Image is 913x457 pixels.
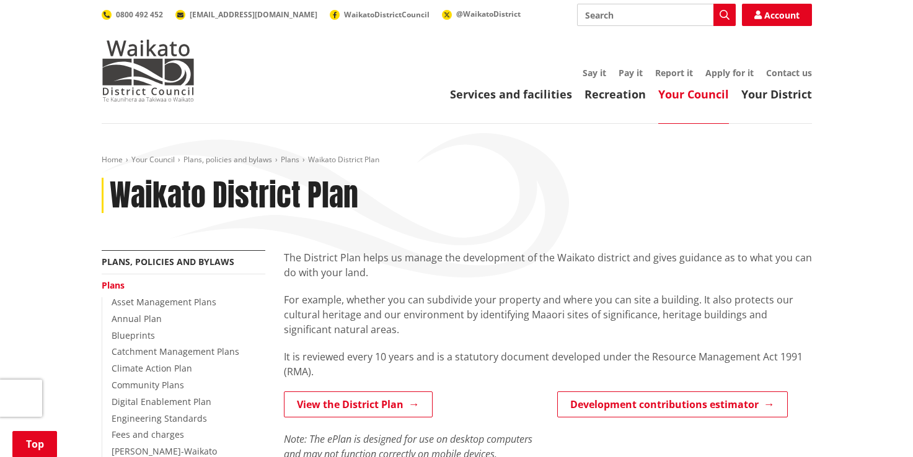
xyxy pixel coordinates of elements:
[102,9,163,20] a: 0800 492 452
[705,67,754,79] a: Apply for it
[102,155,812,165] nav: breadcrumb
[190,9,317,20] span: [EMAIL_ADDRESS][DOMAIN_NAME]
[112,346,239,357] a: Catchment Management Plans
[183,154,272,165] a: Plans, policies and bylaws
[308,154,379,165] span: Waikato District Plan
[112,379,184,391] a: Community Plans
[12,431,57,457] a: Top
[284,349,812,379] p: It is reviewed every 10 years and is a statutory document developed under the Resource Management...
[741,87,812,102] a: Your District
[112,362,192,374] a: Climate Action Plan
[344,9,430,20] span: WaikatoDistrictCouncil
[619,67,643,79] a: Pay it
[284,391,433,417] a: View the District Plan
[102,154,123,165] a: Home
[456,9,521,19] span: @WaikatoDistrict
[450,87,572,102] a: Services and facilities
[112,313,162,324] a: Annual Plan
[655,67,693,79] a: Report it
[112,296,216,308] a: Asset Management Plans
[766,67,812,79] a: Contact us
[856,405,901,450] iframe: Messenger Launcher
[116,9,163,20] span: 0800 492 452
[584,87,646,102] a: Recreation
[583,67,606,79] a: Say it
[442,9,521,19] a: @WaikatoDistrict
[284,292,812,337] p: For example, whether you can subdivide your property and where you can site a building. It also p...
[330,9,430,20] a: WaikatoDistrictCouncil
[102,279,125,291] a: Plans
[175,9,317,20] a: [EMAIL_ADDRESS][DOMAIN_NAME]
[577,4,736,26] input: Search input
[112,429,184,440] a: Fees and charges
[131,154,175,165] a: Your Council
[557,391,788,417] a: Development contributions estimator
[284,250,812,280] p: The District Plan helps us manage the development of the Waikato district and gives guidance as t...
[112,329,155,341] a: Blueprints
[112,396,211,407] a: Digital Enablement Plan
[658,87,729,102] a: Your Council
[742,4,812,26] a: Account
[102,256,234,268] a: Plans, policies and bylaws
[112,412,207,424] a: Engineering Standards
[102,40,195,102] img: Waikato District Council - Te Kaunihera aa Takiwaa o Waikato
[110,178,358,214] h1: Waikato District Plan
[281,154,299,165] a: Plans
